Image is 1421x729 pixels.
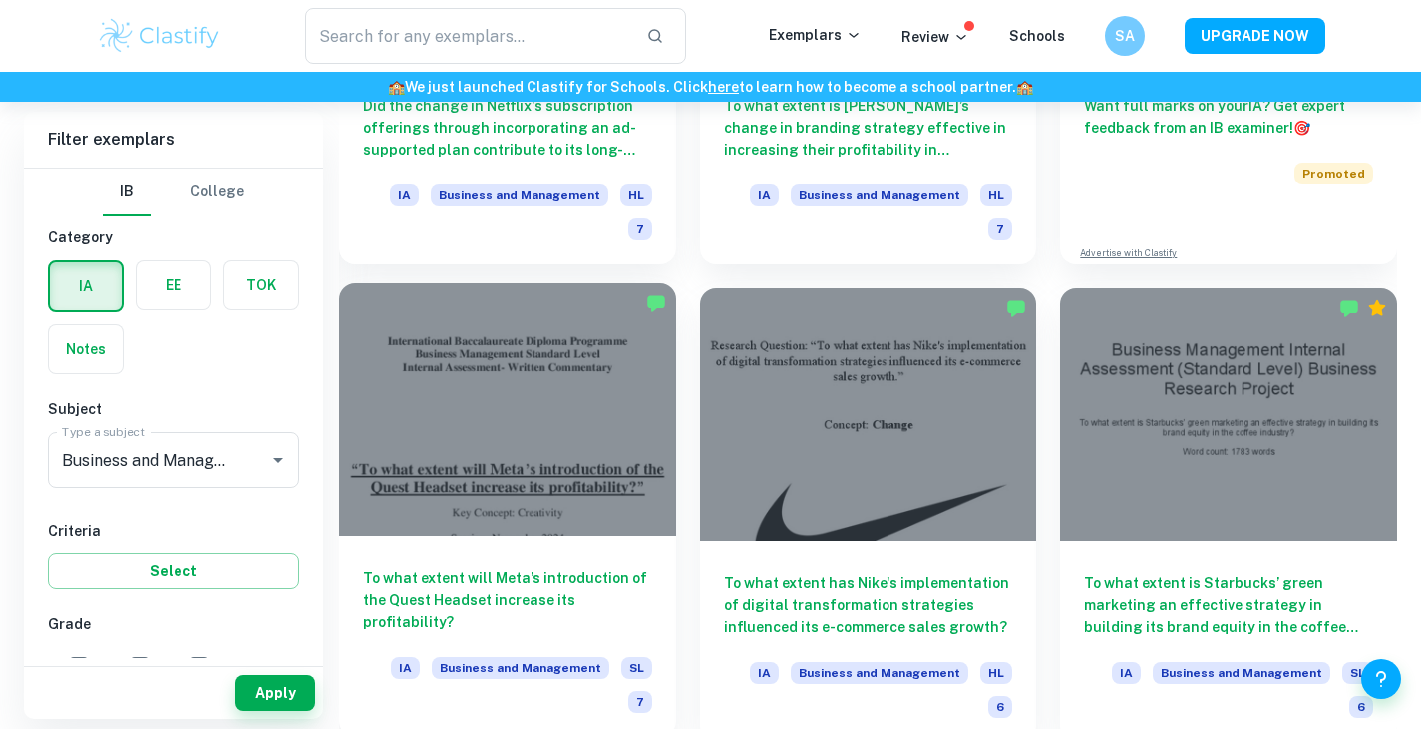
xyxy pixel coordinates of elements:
h6: Filter exemplars [24,112,323,168]
button: Open [264,446,292,474]
div: Premium [1367,298,1387,318]
span: Business and Management [432,657,609,679]
span: 7 [628,218,652,240]
h6: Category [48,226,299,248]
img: Marked [646,293,666,313]
span: IA [750,662,779,684]
input: Search for any exemplars... [305,8,631,64]
img: Clastify logo [97,16,223,56]
span: Business and Management [791,662,968,684]
span: 6 [1349,696,1373,718]
p: Exemplars [769,24,862,46]
span: HL [980,184,1012,206]
span: 7 [628,691,652,713]
span: IA [391,657,420,679]
button: IB [103,169,151,216]
span: Business and Management [1153,662,1330,684]
h6: Criteria [48,520,299,542]
span: 7 [99,655,108,677]
span: SL [1342,662,1373,684]
p: Review [901,26,969,48]
h6: To what extent is [PERSON_NAME]’s change in branding strategy effective in increasing their profi... [724,95,1013,161]
span: 🏫 [1016,79,1033,95]
a: here [708,79,739,95]
span: 7 [988,218,1012,240]
span: 🏫 [388,79,405,95]
span: Business and Management [791,184,968,206]
a: Advertise with Clastify [1080,246,1177,260]
div: Filter type choice [103,169,244,216]
button: Notes [49,325,123,373]
button: TOK [224,261,298,309]
button: IA [50,262,122,310]
span: 6 [988,696,1012,718]
button: SA [1105,16,1145,56]
h6: Subject [48,398,299,420]
span: 5 [219,655,228,677]
span: IA [750,184,779,206]
button: Select [48,553,299,589]
span: HL [980,662,1012,684]
span: 6 [160,655,169,677]
h6: To what extent is Starbucks’ green marketing an effective strategy in building its brand equity i... [1084,572,1373,638]
h6: We just launched Clastify for Schools. Click to learn how to become a school partner. [4,76,1417,98]
img: Marked [1006,298,1026,318]
button: College [190,169,244,216]
span: IA [1112,662,1141,684]
span: Business and Management [431,184,608,206]
span: 🎯 [1293,120,1310,136]
button: EE [137,261,210,309]
span: SL [621,657,652,679]
h6: To what extent will Meta’s introduction of the Quest Headset increase its profitability? [363,567,652,633]
h6: To what extent has Nike's implementation of digital transformation strategies influenced its e-co... [724,572,1013,638]
h6: Did the change in Netflix's subscription offerings through incorporating an ad-supported plan con... [363,95,652,161]
h6: Want full marks on your IA ? Get expert feedback from an IB examiner! [1084,95,1373,139]
span: Promoted [1294,163,1373,184]
a: Schools [1009,28,1065,44]
button: Apply [235,675,315,711]
button: UPGRADE NOW [1185,18,1325,54]
button: Help and Feedback [1361,659,1401,699]
label: Type a subject [62,423,145,440]
h6: Grade [48,613,299,635]
img: Marked [1339,298,1359,318]
span: HL [620,184,652,206]
span: IA [390,184,419,206]
h6: SA [1113,25,1136,47]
